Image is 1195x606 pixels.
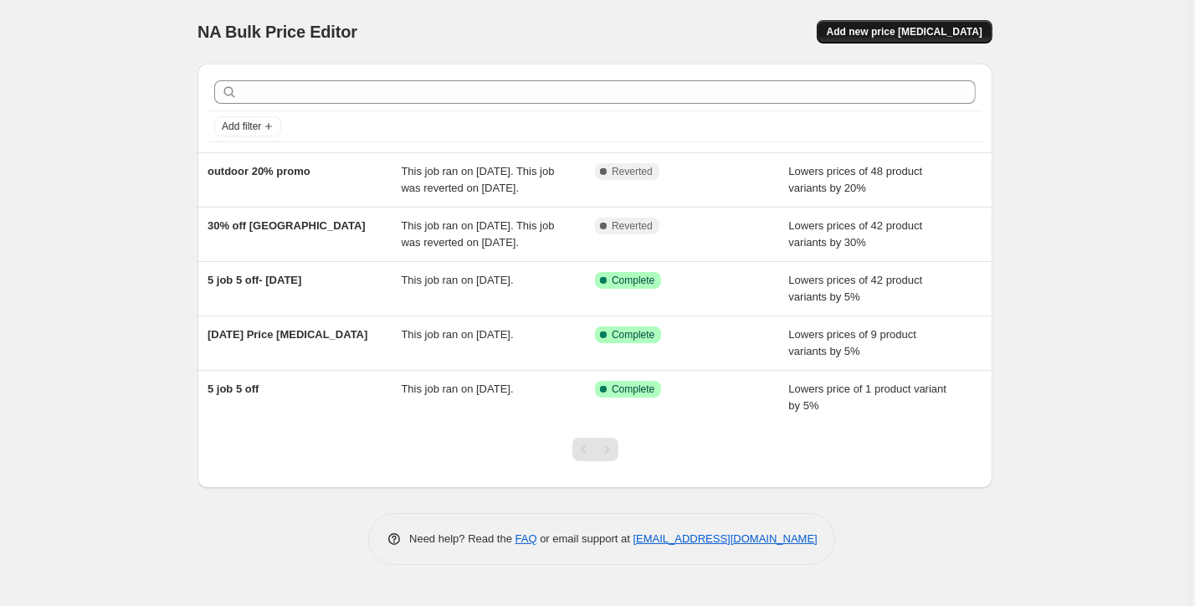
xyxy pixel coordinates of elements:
[789,219,923,249] span: Lowers prices of 42 product variants by 30%
[633,532,818,545] a: [EMAIL_ADDRESS][DOMAIN_NAME]
[402,383,514,395] span: This job ran on [DATE].
[612,383,654,396] span: Complete
[817,20,992,44] button: Add new price [MEDICAL_DATA]
[402,165,555,194] span: This job ran on [DATE]. This job was reverted on [DATE].
[537,532,633,545] span: or email support at
[402,274,514,286] span: This job ran on [DATE].
[208,383,259,395] span: 5 job 5 off
[572,438,618,461] nav: Pagination
[402,328,514,341] span: This job ran on [DATE].
[789,328,916,357] span: Lowers prices of 9 product variants by 5%
[409,532,515,545] span: Need help? Read the
[222,120,261,133] span: Add filter
[197,23,357,41] span: NA Bulk Price Editor
[208,219,366,232] span: 30% off [GEOGRAPHIC_DATA]
[612,219,653,233] span: Reverted
[612,274,654,287] span: Complete
[789,165,923,194] span: Lowers prices of 48 product variants by 20%
[515,532,537,545] a: FAQ
[612,328,654,342] span: Complete
[612,165,653,178] span: Reverted
[827,25,982,39] span: Add new price [MEDICAL_DATA]
[208,274,301,286] span: 5 job 5 off- [DATE]
[789,383,947,412] span: Lowers price of 1 product variant by 5%
[214,116,281,136] button: Add filter
[208,165,310,177] span: outdoor 20% promo
[402,219,555,249] span: This job ran on [DATE]. This job was reverted on [DATE].
[208,328,367,341] span: [DATE] Price [MEDICAL_DATA]
[789,274,923,303] span: Lowers prices of 42 product variants by 5%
